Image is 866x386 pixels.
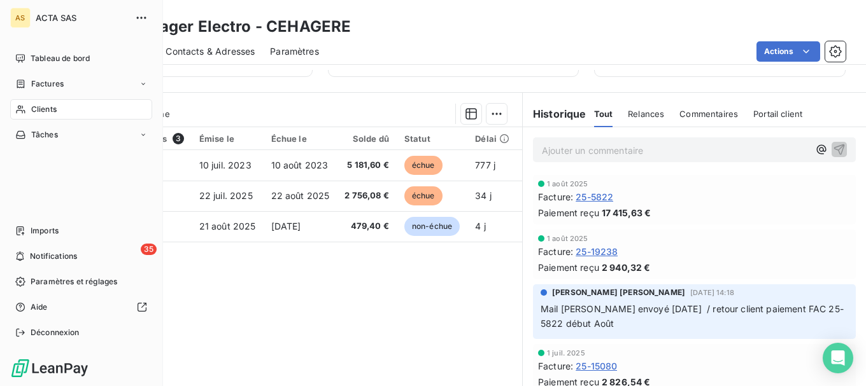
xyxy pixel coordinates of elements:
h3: SAS Hager Electro - CEHAGERE [112,15,351,38]
span: Tâches [31,129,58,141]
span: Facture : [538,245,573,258]
span: [DATE] 14:18 [690,289,734,296]
div: Open Intercom Messenger [823,343,853,373]
span: 4 j [475,221,485,231]
span: 1 août 2025 [547,180,588,188]
span: 22 août 2025 [271,190,330,201]
div: AS [10,8,31,28]
span: Notifications [30,251,77,262]
span: 25-19238 [576,245,618,258]
span: Tableau de bord [31,53,90,64]
span: Facture : [538,359,573,373]
span: 21 août 2025 [199,221,256,231]
button: Actions [756,41,820,62]
span: Paiement reçu [538,261,599,274]
span: 25-15080 [576,359,617,373]
a: Paramètres et réglages [10,272,152,292]
span: échue [404,186,443,205]
img: Logo LeanPay [10,358,89,378]
span: Imports [31,225,59,237]
span: 10 juil. 2023 [199,160,252,170]
span: Paramètres et réglages [31,276,117,287]
span: ACTA SAS [36,13,127,23]
span: Paramètres [270,45,319,58]
span: Factures [31,78,64,90]
span: [DATE] [271,221,301,231]
div: Statut [404,134,460,144]
span: Portail client [753,109,802,119]
span: 35 [141,244,157,255]
a: Tâches [10,125,152,145]
span: Déconnexion [31,327,80,338]
div: Échue le [271,134,330,144]
span: 22 juil. 2025 [199,190,253,201]
span: 2 940,32 € [602,261,651,274]
span: 1 juil. 2025 [547,349,585,357]
span: [PERSON_NAME] [PERSON_NAME] [552,287,685,298]
a: Clients [10,99,152,120]
span: 25-5822 [576,190,613,203]
span: 5 181,60 € [344,159,389,172]
span: 10 août 2023 [271,160,329,170]
a: Tableau de bord [10,48,152,69]
span: 2 756,08 € [344,190,389,202]
h6: Historique [523,106,586,121]
span: 479,40 € [344,220,389,233]
a: Aide [10,297,152,317]
span: Mail [PERSON_NAME] envoyé [DATE] / retour client paiement FAC 25-5822 début Août [541,303,844,329]
span: Aide [31,301,48,313]
span: Facture : [538,190,573,203]
span: échue [404,156,443,175]
div: Délai [475,134,509,144]
a: Factures [10,74,152,94]
a: Imports [10,221,152,241]
span: Clients [31,104,57,115]
span: Relances [628,109,664,119]
span: 777 j [475,160,495,170]
span: 3 [173,133,184,144]
div: Émise le [199,134,256,144]
span: 17 415,63 € [602,206,651,219]
span: 34 j [475,190,492,201]
span: Paiement reçu [538,206,599,219]
span: Contacts & Adresses [166,45,255,58]
span: Commentaires [679,109,738,119]
span: 1 août 2025 [547,235,588,242]
div: Solde dû [344,134,389,144]
span: non-échue [404,217,460,236]
span: Tout [594,109,613,119]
